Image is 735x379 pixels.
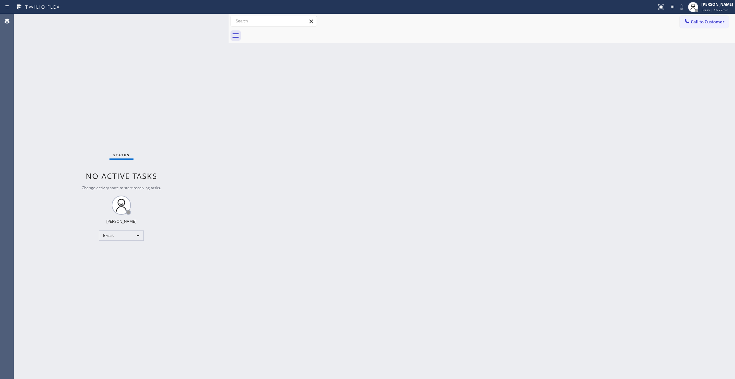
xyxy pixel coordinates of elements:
button: Mute [677,3,686,12]
span: Call to Customer [691,19,724,25]
button: Call to Customer [680,16,729,28]
div: [PERSON_NAME] [106,219,136,224]
span: No active tasks [86,171,157,181]
span: Break | 1h 22min [701,8,728,12]
div: [PERSON_NAME] [701,2,733,7]
input: Search [231,16,317,26]
span: Status [113,153,130,157]
div: Break [99,230,144,241]
span: Change activity state to start receiving tasks. [82,185,161,190]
